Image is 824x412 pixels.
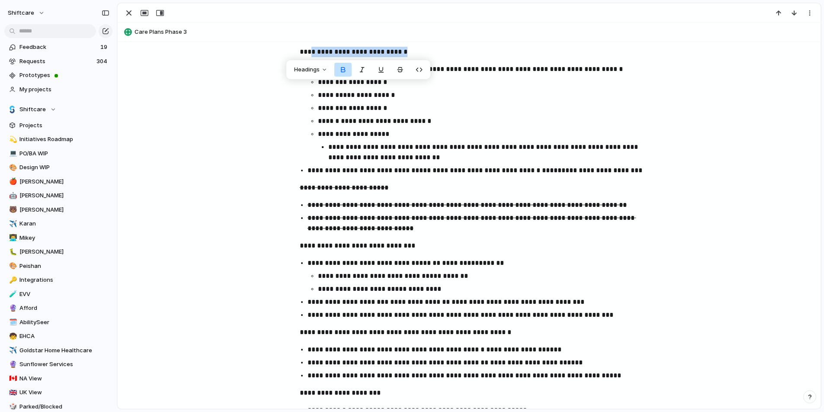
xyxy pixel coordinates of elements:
[4,316,112,329] a: 🗓️AbilitySeer
[8,191,16,200] button: 🤖
[4,203,112,216] a: 🐻[PERSON_NAME]
[294,65,320,74] span: Headings
[4,302,112,315] a: 🔮Afford
[4,386,112,399] a: 🇬🇧UK View
[4,288,112,301] div: 🧪EVV
[4,41,112,54] a: Feedback19
[8,276,16,284] button: 🔑
[4,232,112,245] a: 👨‍💻Mikey
[19,43,98,51] span: Feedback
[19,206,109,214] span: [PERSON_NAME]
[19,149,109,158] span: PO/BA WIP
[19,276,109,284] span: Integrations
[4,344,112,357] div: ✈️Goldstar Home Healthcare
[8,9,34,17] span: shiftcare
[19,191,109,200] span: [PERSON_NAME]
[8,388,16,397] button: 🇬🇧
[4,217,112,230] a: ✈️Karan
[19,248,109,256] span: [PERSON_NAME]
[8,206,16,214] button: 🐻
[19,318,109,327] span: AbilitySeer
[4,133,112,146] a: 💫Initiatives Roadmap
[4,330,112,343] a: 🧒EHCA
[100,43,109,51] span: 19
[4,274,112,286] a: 🔑Integrations
[19,360,109,369] span: Sunflower Services
[96,57,109,66] span: 304
[9,135,15,145] div: 💫
[4,147,112,160] a: 💻PO/BA WIP
[9,345,15,355] div: ✈️
[19,332,109,341] span: EHCA
[19,219,109,228] span: Karan
[4,6,49,20] button: shiftcare
[19,85,109,94] span: My projects
[4,372,112,385] a: 🇨🇦NA View
[8,234,16,242] button: 👨‍💻
[8,163,16,172] button: 🎨
[8,346,16,355] button: ✈️
[9,261,15,271] div: 🎨
[19,388,109,397] span: UK View
[4,161,112,174] a: 🎨Design WIP
[9,388,15,398] div: 🇬🇧
[19,71,109,80] span: Prototypes
[4,83,112,96] a: My projects
[9,177,15,187] div: 🍎
[8,318,16,327] button: 🗓️
[8,219,16,228] button: ✈️
[9,163,15,173] div: 🎨
[4,245,112,258] a: 🐛[PERSON_NAME]
[9,247,15,257] div: 🐛
[9,233,15,243] div: 👨‍💻
[9,219,15,229] div: ✈️
[4,103,112,116] button: Shiftcare
[8,149,16,158] button: 💻
[4,358,112,371] a: 🔮Sunflower Services
[8,290,16,299] button: 🧪
[289,63,333,77] button: Headings
[4,55,112,68] a: Requests304
[8,332,16,341] button: 🧒
[4,189,112,202] div: 🤖[PERSON_NAME]
[8,248,16,256] button: 🐛
[9,191,15,201] div: 🤖
[19,304,109,312] span: Afford
[19,177,109,186] span: [PERSON_NAME]
[8,304,16,312] button: 🔮
[19,121,109,130] span: Projects
[8,262,16,270] button: 🎨
[19,262,109,270] span: Peishan
[19,234,109,242] span: Mikey
[9,205,15,215] div: 🐻
[4,175,112,188] a: 🍎[PERSON_NAME]
[8,374,16,383] button: 🇨🇦
[122,25,817,39] button: Care Plans Phase 3
[8,177,16,186] button: 🍎
[9,402,15,412] div: 🎲
[19,290,109,299] span: EVV
[19,57,94,66] span: Requests
[19,163,109,172] span: Design WIP
[19,346,109,355] span: Goldstar Home Healthcare
[9,303,15,313] div: 🔮
[8,402,16,411] button: 🎲
[9,317,15,327] div: 🗓️
[9,148,15,158] div: 💻
[9,360,15,370] div: 🔮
